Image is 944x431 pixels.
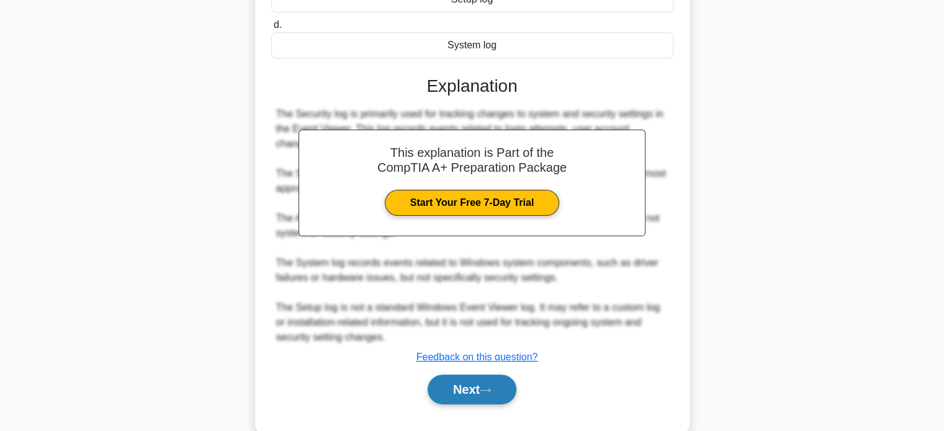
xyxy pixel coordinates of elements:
[276,107,668,345] div: The Security log is primarily used for tracking changes to system and security settings in the Ev...
[279,76,666,97] h3: Explanation
[271,32,673,58] div: System log
[274,19,282,30] span: d.
[428,375,516,404] button: Next
[416,352,538,362] a: Feedback on this question?
[385,190,559,216] a: Start Your Free 7-Day Trial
